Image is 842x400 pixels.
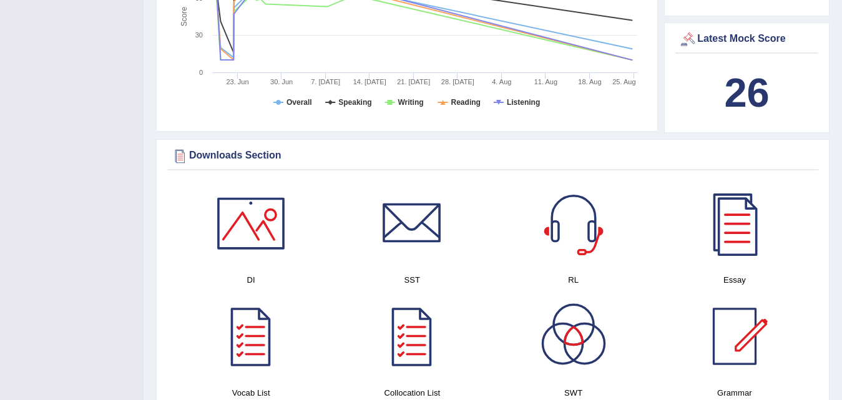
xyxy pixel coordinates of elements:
[170,147,815,165] div: Downloads Section
[492,78,511,85] tspan: 4. Aug
[441,78,474,85] tspan: 28. [DATE]
[660,386,809,399] h4: Grammar
[534,78,557,85] tspan: 11. Aug
[338,386,486,399] h4: Collocation List
[507,98,540,107] tspan: Listening
[338,273,486,286] h4: SST
[660,273,809,286] h4: Essay
[499,273,648,286] h4: RL
[578,78,601,85] tspan: 18. Aug
[499,386,648,399] h4: SWT
[397,78,430,85] tspan: 21. [DATE]
[227,78,249,85] tspan: 23. Jun
[199,69,203,76] text: 0
[286,98,312,107] tspan: Overall
[177,386,325,399] h4: Vocab List
[678,30,815,49] div: Latest Mock Score
[612,78,635,85] tspan: 25. Aug
[724,70,769,115] b: 26
[180,7,188,27] tspan: Score
[177,273,325,286] h4: DI
[353,78,386,85] tspan: 14. [DATE]
[398,98,423,107] tspan: Writing
[311,78,340,85] tspan: 7. [DATE]
[195,31,203,39] text: 30
[338,98,371,107] tspan: Speaking
[451,98,481,107] tspan: Reading
[270,78,293,85] tspan: 30. Jun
